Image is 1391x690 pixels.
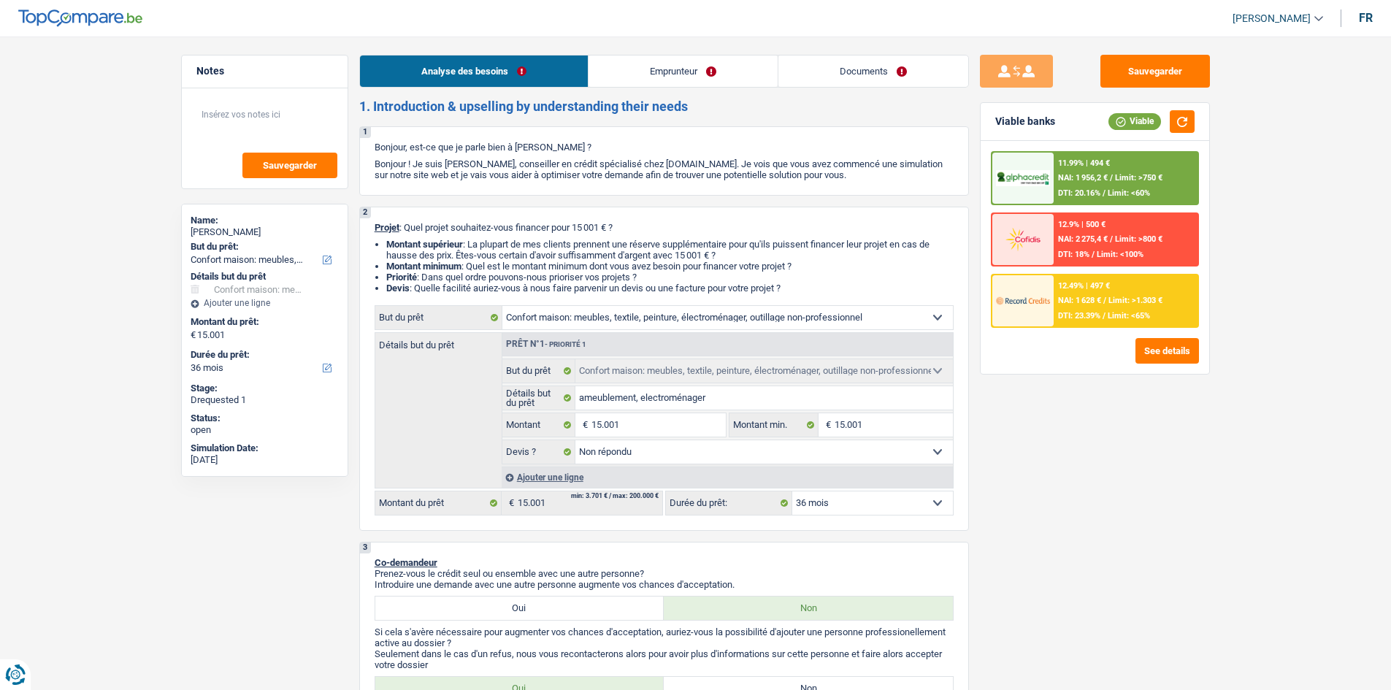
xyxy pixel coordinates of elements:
[502,440,576,464] label: Devis ?
[1108,311,1150,321] span: Limit: <65%
[191,394,339,406] div: Drequested 1
[1058,311,1100,321] span: DTI: 23.39%
[191,226,339,238] div: [PERSON_NAME]
[502,413,576,437] label: Montant
[1058,281,1110,291] div: 12.49% | 497 €
[386,283,954,294] li: : Quelle facilité auriez-vous à nous faire parvenir un devis ou une facture pour votre projet ?
[191,454,339,466] div: [DATE]
[191,442,339,454] div: Simulation Date:
[1108,113,1161,129] div: Viable
[1058,250,1089,259] span: DTI: 18%
[386,239,463,250] strong: Montant supérieur
[386,261,954,272] li: : Quel est le montant minimum dont vous avez besoin pour financer votre projet ?
[191,413,339,424] div: Status:
[191,316,336,328] label: Montant du prêt:
[375,158,954,180] p: Bonjour ! Je suis [PERSON_NAME], conseiller en crédit spécialisé chez [DOMAIN_NAME]. Je vois que ...
[386,272,417,283] strong: Priorité
[1058,188,1100,198] span: DTI: 20.16%
[1135,338,1199,364] button: See details
[375,222,954,233] p: : Quel projet souhaitez-vous financer pour 15 001 € ?
[1115,173,1162,183] span: Limit: >750 €
[1100,55,1210,88] button: Sauvegarder
[375,568,954,579] p: Prenez-vous le crédit seul ou ensemble avec une autre personne?
[996,226,1050,253] img: Cofidis
[375,579,954,590] p: Introduire une demande avec une autre personne augmente vos chances d'acceptation.
[1058,234,1108,244] span: NAI: 2 275,4 €
[1058,173,1108,183] span: NAI: 1 956,2 €
[386,239,954,261] li: : La plupart de mes clients prennent une réserve supplémentaire pour qu'ils puissent financer leu...
[375,142,954,153] p: Bonjour, est-ce que je parle bien à [PERSON_NAME] ?
[360,543,371,553] div: 3
[386,261,461,272] strong: Montant minimum
[18,9,142,27] img: TopCompare Logo
[1108,188,1150,198] span: Limit: <60%
[664,597,953,620] label: Non
[575,413,591,437] span: €
[191,383,339,394] div: Stage:
[375,597,664,620] label: Oui
[360,207,371,218] div: 2
[1110,234,1113,244] span: /
[1103,188,1105,198] span: /
[1103,296,1106,305] span: /
[996,287,1050,314] img: Record Credits
[1097,250,1143,259] span: Limit: <100%
[375,491,502,515] label: Montant du prêt
[819,413,835,437] span: €
[263,161,317,170] span: Sauvegarder
[995,115,1055,128] div: Viable banks
[1103,311,1105,321] span: /
[1092,250,1095,259] span: /
[502,467,953,488] div: Ajouter une ligne
[375,306,502,329] label: But du prêt
[242,153,337,178] button: Sauvegarder
[196,65,333,77] h5: Notes
[191,349,336,361] label: Durée du prêt:
[589,55,778,87] a: Emprunteur
[502,359,576,383] label: But du prêt
[386,283,410,294] span: Devis
[360,127,371,138] div: 1
[1115,234,1162,244] span: Limit: >800 €
[386,272,954,283] li: : Dans quel ordre pouvons-nous prioriser vos projets ?
[1058,158,1110,168] div: 11.99% | 494 €
[1110,173,1113,183] span: /
[1221,7,1323,31] a: [PERSON_NAME]
[375,648,954,670] p: Seulement dans le cas d'un refus, nous vous recontacterons alors pour avoir plus d'informations s...
[502,491,518,515] span: €
[375,333,502,350] label: Détails but du prêt
[571,493,659,499] div: min: 3.701 € / max: 200.000 €
[1058,220,1105,229] div: 12.9% | 500 €
[359,99,969,115] h2: 1. Introduction & upselling by understanding their needs
[360,55,588,87] a: Analyse des besoins
[191,298,339,308] div: Ajouter une ligne
[502,386,576,410] label: Détails but du prêt
[191,424,339,436] div: open
[545,340,586,348] span: - Priorité 1
[666,491,792,515] label: Durée du prêt:
[778,55,968,87] a: Documents
[1233,12,1311,25] span: [PERSON_NAME]
[191,329,196,341] span: €
[375,222,399,233] span: Projet
[1108,296,1162,305] span: Limit: >1.303 €
[191,215,339,226] div: Name:
[729,413,819,437] label: Montant min.
[502,340,590,349] div: Prêt n°1
[375,557,437,568] span: Co-demandeur
[191,241,336,253] label: But du prêt:
[996,170,1050,187] img: AlphaCredit
[1058,296,1101,305] span: NAI: 1 628 €
[1359,11,1373,25] div: fr
[375,626,954,648] p: Si cela s'avère nécessaire pour augmenter vos chances d'acceptation, auriez-vous la possibilité d...
[191,271,339,283] div: Détails but du prêt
